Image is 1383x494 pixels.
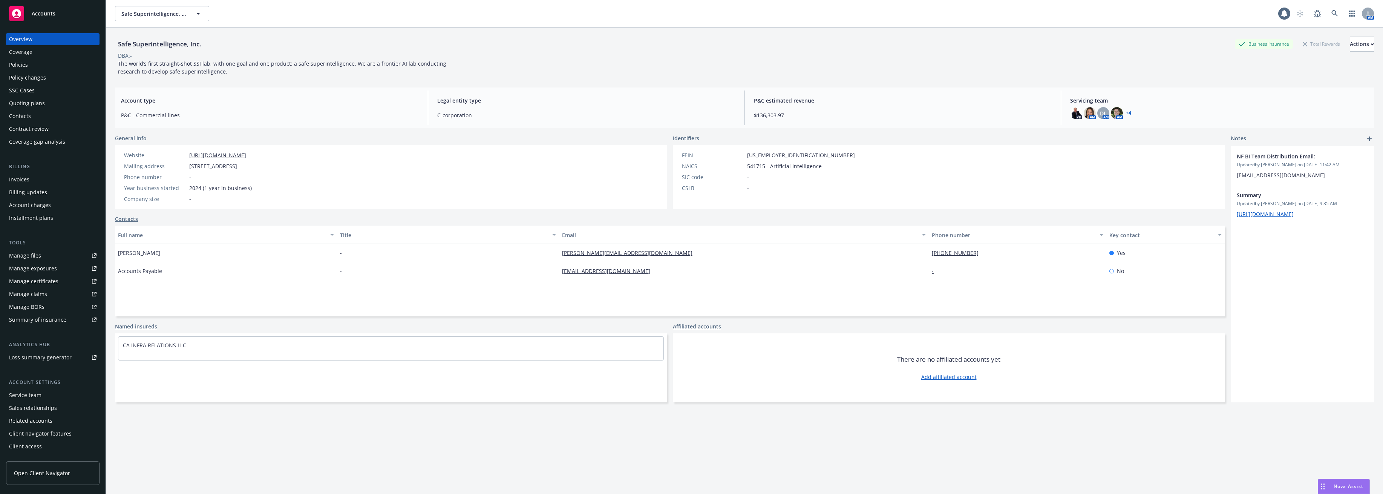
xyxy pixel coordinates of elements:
a: Billing updates [6,186,100,198]
span: NF BI Team Distribution Email: [1237,152,1348,160]
a: [URL][DOMAIN_NAME] [1237,210,1294,218]
a: Quoting plans [6,97,100,109]
div: Actions [1350,37,1374,51]
div: SIC code [682,173,744,181]
div: Email [562,231,917,239]
span: [STREET_ADDRESS] [189,162,237,170]
button: Full name [115,226,337,244]
a: Manage files [6,250,100,262]
span: Account type [121,97,419,104]
div: Summary of insurance [9,314,66,326]
div: Quoting plans [9,97,45,109]
span: P&C - Commercial lines [121,111,419,119]
div: Company size [124,195,186,203]
div: Overview [9,33,32,45]
a: Manage certificates [6,275,100,287]
div: Mailing address [124,162,186,170]
span: $136,303.97 [754,111,1052,119]
span: [EMAIL_ADDRESS][DOMAIN_NAME] [1237,172,1325,179]
a: +4 [1126,111,1131,115]
div: Phone number [932,231,1095,239]
div: Title [340,231,548,239]
a: Policies [6,59,100,71]
div: Year business started [124,184,186,192]
div: Key contact [1109,231,1213,239]
a: Start snowing [1293,6,1308,21]
a: remove [1359,191,1368,200]
a: Policy changes [6,72,100,84]
a: Coverage [6,46,100,58]
a: Contacts [6,110,100,122]
div: Coverage gap analysis [9,136,65,148]
a: [URL][DOMAIN_NAME] [189,152,246,159]
a: Loss summary generator [6,351,100,364]
div: Policies [9,59,28,71]
span: Legal entity type [437,97,735,104]
span: - [747,173,749,181]
span: [PERSON_NAME] [118,249,160,257]
div: Analytics hub [6,341,100,348]
span: [US_EMPLOYER_IDENTIFICATION_NUMBER] [747,151,855,159]
span: Open Client Navigator [14,469,70,477]
a: add [1365,134,1374,143]
span: - [189,173,191,181]
span: The world’s first straight-shot SSI lab, with one goal and one product: a safe superintelligence.... [118,60,448,75]
span: - [747,184,749,192]
div: Contacts [9,110,31,122]
div: Manage files [9,250,41,262]
div: Billing updates [9,186,47,198]
a: CA INFRA RELATIONS LLC [123,342,186,349]
div: CSLB [682,184,744,192]
span: There are no affiliated accounts yet [897,355,1000,364]
div: Coverage [9,46,32,58]
a: Client access [6,440,100,453]
button: Safe Superintelligence, Inc. [115,6,209,21]
div: Installment plans [9,212,53,224]
span: Accounts [32,11,55,17]
div: Account charges [9,199,51,211]
a: Service team [6,389,100,401]
span: Accounts Payable [118,267,162,275]
div: Manage exposures [9,262,57,275]
a: Named insureds [115,322,157,330]
button: Phone number [929,226,1106,244]
div: Manage BORs [9,301,44,313]
a: edit [1348,152,1357,161]
span: Safe Superintelligence, Inc. [121,10,187,18]
span: Updated by [PERSON_NAME] on [DATE] 11:42 AM [1237,161,1368,168]
span: Identifiers [673,134,699,142]
span: 541715 - Artificial Intelligence [747,162,822,170]
a: Installment plans [6,212,100,224]
div: Contract review [9,123,49,135]
a: Overview [6,33,100,45]
div: NAICS [682,162,744,170]
div: Safe Superintelligence, Inc. [115,39,204,49]
span: - [340,267,342,275]
div: Total Rewards [1299,39,1344,49]
a: Client navigator features [6,428,100,440]
span: Yes [1117,249,1126,257]
a: [PHONE_NUMBER] [932,249,985,256]
a: Switch app [1345,6,1360,21]
div: Tools [6,239,100,247]
a: Related accounts [6,415,100,427]
a: - [932,267,940,275]
span: Servicing team [1070,97,1368,104]
div: Invoices [9,173,29,186]
div: SSC Cases [9,84,35,97]
div: Sales relationships [9,402,57,414]
div: Loss summary generator [9,351,72,364]
div: DBA: - [118,52,132,60]
span: Nova Assist [1334,483,1363,489]
a: Summary of insurance [6,314,100,326]
a: Affiliated accounts [673,322,721,330]
span: No [1117,267,1124,275]
img: photo [1084,107,1096,119]
a: Manage exposures [6,262,100,275]
a: Manage BORs [6,301,100,313]
a: Invoices [6,173,100,186]
button: Key contact [1106,226,1225,244]
div: NF BI Team Distribution Email:Updatedby [PERSON_NAME] on [DATE] 11:42 AM[EMAIL_ADDRESS][DOMAIN_NAME] [1231,146,1374,185]
div: Manage claims [9,288,47,300]
div: Account settings [6,379,100,386]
